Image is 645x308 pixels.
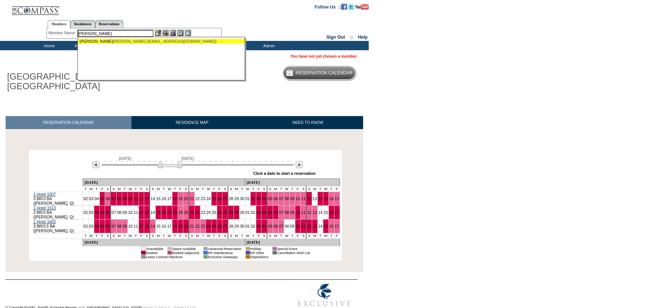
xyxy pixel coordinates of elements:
[117,196,121,201] a: 08
[162,210,166,215] a: 16
[256,233,261,239] td: F
[173,196,177,201] a: 18
[245,186,250,192] td: W
[195,210,200,215] a: 22
[312,233,318,239] td: M
[279,210,283,215] a: 07
[307,210,311,215] a: 12
[190,224,194,228] a: 21
[88,186,94,192] td: W
[289,233,295,239] td: T
[245,196,250,201] a: 01
[348,4,354,10] img: Follow us on Twitter
[290,224,295,228] a: 09
[289,186,295,192] td: T
[133,233,139,239] td: T
[92,161,99,168] img: Previous
[122,233,127,239] td: T
[195,196,200,201] a: 22
[284,233,289,239] td: W
[83,239,245,246] td: [DATE]
[206,196,211,201] a: 24
[111,196,116,201] a: 07
[273,196,278,201] a: 06
[200,186,206,192] td: T
[95,196,99,201] a: 04
[277,251,310,255] td: Cancellation Wish List
[267,186,273,192] td: S
[184,224,188,228] a: 20
[150,233,155,239] td: S
[177,30,184,36] img: Reservations
[328,186,334,192] td: T
[306,233,312,239] td: S
[111,210,116,215] a: 07
[217,186,222,192] td: F
[89,210,93,215] a: 03
[200,233,206,239] td: T
[178,186,183,192] td: F
[162,196,166,201] a: 16
[312,186,318,192] td: M
[355,4,369,9] a: Subscribe to our YouTube Channel
[172,186,178,192] td: T
[150,186,155,192] td: S
[184,196,188,201] a: 20
[178,224,183,228] a: 19
[111,186,116,192] td: S
[117,186,122,192] td: M
[34,192,56,196] a: 1 Hotel 1507
[190,210,194,215] a: 21
[170,30,176,36] img: Impersonate
[166,233,172,239] td: W
[88,233,94,239] td: W
[324,224,328,228] a: 15
[167,247,172,251] td: 01
[222,233,228,239] td: S
[234,224,239,228] a: 29
[105,186,111,192] td: S
[189,233,194,239] td: S
[162,30,169,36] img: View
[273,186,279,192] td: M
[306,186,312,192] td: S
[335,196,339,201] a: 17
[141,255,146,259] td: 01
[257,196,261,201] a: 03
[273,210,278,215] a: 06
[234,186,239,192] td: M
[262,196,266,201] a: 04
[33,219,83,233] td: 3 BR/3.5 BA ([PERSON_NAME], Q)
[172,251,200,255] td: Booked (adjacent)
[301,233,306,239] td: S
[122,186,127,192] td: T
[70,20,95,28] a: Residences
[117,233,122,239] td: M
[329,196,334,201] a: 16
[127,186,133,192] td: W
[183,186,189,192] td: S
[146,251,163,255] td: Booked
[350,35,353,40] span: ::
[279,224,283,228] a: 07
[83,196,88,201] a: 02
[223,210,227,215] a: 27
[144,210,149,215] a: 13
[139,224,144,228] a: 12
[139,210,144,215] a: 12
[89,196,93,201] a: 03
[211,233,217,239] td: T
[139,186,144,192] td: F
[272,251,277,255] td: 01
[206,233,211,239] td: W
[119,156,131,161] span: [DATE]
[341,4,347,9] a: Become our fan on Facebook
[201,196,205,201] a: 23
[144,186,150,192] td: S
[301,196,305,201] a: 11
[234,210,239,215] a: 29
[208,251,242,255] td: ER Maintenance
[34,219,56,224] a: 1 Hotel 1602
[335,210,339,215] a: 17
[6,70,172,93] h1: [GEOGRAPHIC_DATA], [US_STATE] - 1 [GEOGRAPHIC_DATA]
